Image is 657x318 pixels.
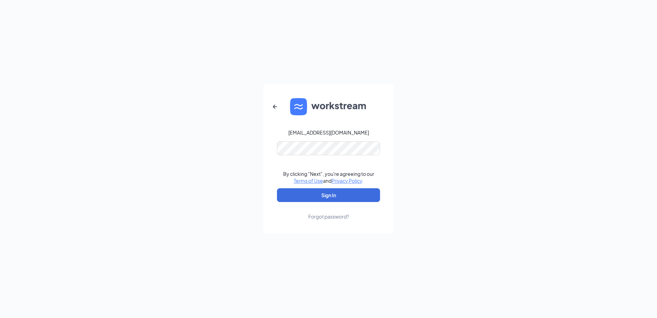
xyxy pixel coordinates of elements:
[294,178,323,184] a: Terms of Use
[288,129,369,136] div: [EMAIL_ADDRESS][DOMAIN_NAME]
[332,178,362,184] a: Privacy Policy
[290,98,367,115] img: WS logo and Workstream text
[283,170,374,184] div: By clicking "Next", you're agreeing to our and .
[277,188,380,202] button: Sign In
[267,98,283,115] button: ArrowLeftNew
[308,213,349,220] div: Forgot password?
[271,103,279,111] svg: ArrowLeftNew
[308,202,349,220] a: Forgot password?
